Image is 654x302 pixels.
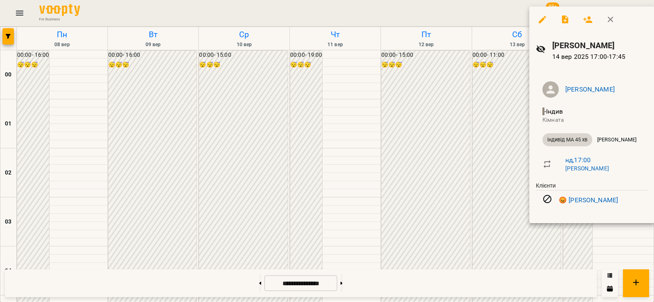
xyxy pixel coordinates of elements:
[542,194,552,204] svg: Візит скасовано
[552,39,648,52] h6: [PERSON_NAME]
[559,195,618,205] a: 😡 [PERSON_NAME]
[542,136,592,143] span: індивід МА 45 хв
[536,182,648,213] ul: Клієнти
[542,107,564,115] span: - Індив
[565,165,609,172] a: [PERSON_NAME]
[552,52,648,62] p: 14 вер 2025 17:00 - 17:45
[592,136,641,143] span: [PERSON_NAME]
[565,156,591,164] a: нд , 17:00
[542,116,641,124] p: Кімната
[592,133,641,146] div: [PERSON_NAME]
[565,85,615,93] a: [PERSON_NAME]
